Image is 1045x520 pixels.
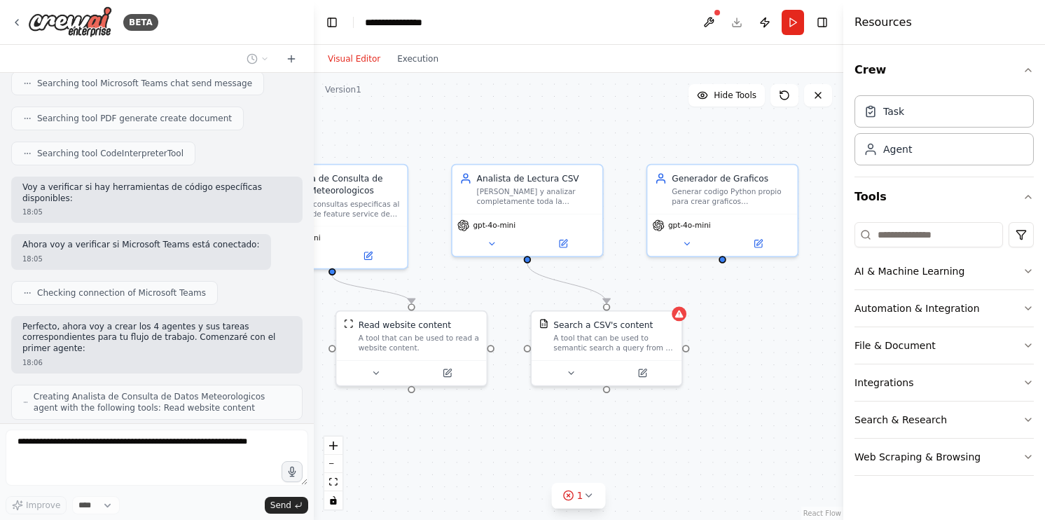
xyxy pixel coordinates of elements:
[477,172,595,184] div: Analista de Lectura CSV
[241,50,275,67] button: Switch to previous chat
[854,90,1034,177] div: Crew
[577,488,583,502] span: 1
[333,249,402,264] button: Open in side panel
[812,13,832,32] button: Hide right sidebar
[324,473,342,491] button: fit view
[529,236,597,251] button: Open in side panel
[553,319,653,331] div: Search a CSV's content
[883,104,904,118] div: Task
[672,187,790,207] div: Generar codigo Python propio para crear graficos [PERSON_NAME] recopilatorios basados en la infor...
[37,78,252,89] span: Searching tool Microsoft Teams chat send message
[265,497,308,514] button: Send
[854,253,1034,289] button: AI & Machine Learning
[282,199,400,219] div: Realizar consultas especificas al servicio de feature service de ArcGIS para obtener datos meteor...
[854,290,1034,327] button: Automation & Integration
[325,84,361,95] div: Version 1
[282,461,303,482] button: Click to speak your automation idea
[326,275,418,303] g: Edge from 6cfbd821-8de1-475c-869c-c63f8cf201e9 to 83054673-4ef1-4584-8fe2-40422c84adb3
[521,263,613,303] g: Edge from a0dd2397-d9b4-4c8e-8705-c749898adbf2 to fed0d3e6-f5b6-4e16-b539-3f3b81dee026
[322,13,342,32] button: Hide left sidebar
[668,221,711,231] span: gpt-4o-mini
[646,164,799,257] div: Generador de GraficosGenerar codigo Python propio para crear graficos [PERSON_NAME] recopilatorio...
[854,14,912,31] h4: Resources
[359,334,479,353] div: A tool that can be used to read a website content.
[22,207,291,217] div: 18:05
[282,172,400,197] div: Analista de Consulta de Datos Meteorologicos
[278,233,321,242] span: gpt-4o-mini
[270,500,291,511] span: Send
[854,217,1034,487] div: Tools
[28,6,112,38] img: Logo
[256,164,408,270] div: Analista de Consulta de Datos MeteorologicosRealizar consultas especificas al servicio de feature...
[854,327,1034,364] button: File & Document
[280,50,303,67] button: Start a new chat
[714,90,756,101] span: Hide Tools
[389,50,447,67] button: Execution
[413,366,481,381] button: Open in side panel
[608,366,677,381] button: Open in side panel
[335,310,488,387] div: ScrapeWebsiteToolRead website contentA tool that can be used to read a website content.
[854,177,1034,217] button: Tools
[22,182,291,204] p: Voy a verificar si hay herramientas de código específicas disponibles:
[22,254,260,264] div: 18:05
[34,391,291,413] span: Creating Analista de Consulta de Datos Meteorologicos agent with the following tools: Read websit...
[477,187,595,207] div: [PERSON_NAME] y analizar completamente toda la informacion contenida en archivos CSV, extrayendo ...
[319,50,389,67] button: Visual Editor
[37,287,206,299] span: Checking connection of Microsoft Teams
[854,50,1034,90] button: Crew
[553,334,674,353] div: A tool that can be used to semantic search a query from a CSV's content.
[854,402,1034,438] button: Search & Research
[22,322,291,355] p: Perfecto, ahora voy a crear los 4 agentes y sus tareas correspondientes para tu flujo de trabajo....
[672,172,790,184] div: Generador de Graficos
[451,164,604,257] div: Analista de Lectura CSV[PERSON_NAME] y analizar completamente toda la informacion contenida en ar...
[37,148,184,159] span: Searching tool CodeInterpreterTool
[359,319,451,331] div: Read website content
[473,221,515,231] span: gpt-4o-mini
[688,84,765,107] button: Hide Tools
[22,357,291,368] div: 18:06
[854,439,1034,475] button: Web Scraping & Browsing
[539,319,548,329] img: CSVSearchTool
[123,14,158,31] div: BETA
[324,455,342,473] button: zoom out
[6,496,67,514] button: Improve
[854,364,1034,401] button: Integrations
[22,240,260,251] p: Ahora voy a verificar si Microsoft Teams está conectado:
[803,509,841,517] a: React Flow attribution
[37,113,232,124] span: Searching tool PDF generate create document
[324,437,342,455] button: zoom in
[724,236,792,251] button: Open in side panel
[324,437,342,509] div: React Flow controls
[530,310,683,387] div: CSVSearchToolSearch a CSV's contentA tool that can be used to semantic search a query from a CSV'...
[324,491,342,509] button: toggle interactivity
[552,483,606,509] button: 1
[365,15,435,29] nav: breadcrumb
[883,142,912,156] div: Agent
[344,319,354,329] img: ScrapeWebsiteTool
[26,500,60,511] span: Improve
